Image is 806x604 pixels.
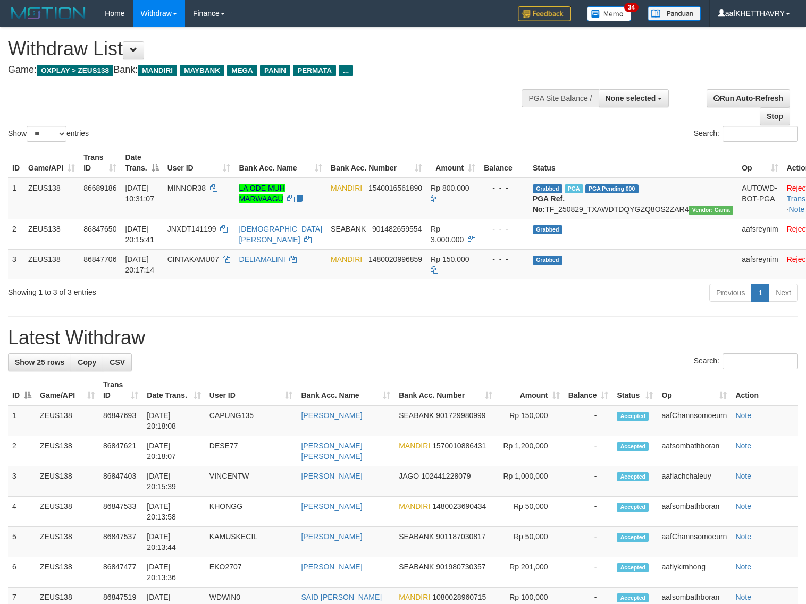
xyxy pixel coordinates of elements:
span: JAGO [399,472,419,480]
th: Status [528,148,737,178]
a: [DEMOGRAPHIC_DATA][PERSON_NAME] [239,225,322,244]
span: Accepted [617,442,649,451]
span: Marked by aafkaynarin [565,184,583,193]
span: SEABANK [399,411,434,420]
th: Date Trans.: activate to sort column ascending [142,375,205,405]
span: Accepted [617,503,649,512]
th: Game/API: activate to sort column ascending [36,375,99,405]
span: 34 [624,3,639,12]
span: PGA Pending [585,184,639,193]
span: None selected [606,94,656,103]
td: Rp 50,000 [497,527,564,557]
th: Balance [480,148,528,178]
span: Accepted [617,412,649,421]
span: MAYBANK [180,65,224,76]
td: aaflykimhong [657,557,731,588]
a: Run Auto-Refresh [707,89,790,107]
span: Copy 1080028960715 to clipboard [432,593,486,601]
th: Action [731,375,798,405]
td: aaflachchaleuy [657,466,731,497]
a: 1 [751,284,769,302]
img: Button%20Memo.svg [587,6,632,21]
a: Note [735,593,751,601]
td: 86847537 [99,527,142,557]
span: Rp 150.000 [431,255,469,263]
th: Op: activate to sort column ascending [657,375,731,405]
a: Note [735,472,751,480]
div: - - - [484,224,524,234]
span: MANDIRI [399,441,430,450]
td: Rp 1,200,000 [497,436,564,466]
a: Note [735,532,751,541]
h1: Latest Withdraw [8,327,798,348]
th: Trans ID: activate to sort column ascending [99,375,142,405]
a: Note [789,205,805,214]
td: aafsombathboran [657,497,731,527]
span: CSV [110,358,125,367]
span: SEABANK [331,225,366,233]
span: MEGA [227,65,257,76]
td: [DATE] 20:13:36 [142,557,205,588]
td: ZEUS138 [36,436,99,466]
td: - [564,405,613,436]
span: MINNOR38 [167,184,206,192]
th: ID [8,148,24,178]
th: Op: activate to sort column ascending [737,148,782,178]
td: 1 [8,178,24,219]
td: ZEUS138 [36,466,99,497]
th: Bank Acc. Number: activate to sort column ascending [394,375,497,405]
td: ZEUS138 [24,249,79,279]
span: Copy 901187030817 to clipboard [436,532,485,541]
label: Search: [694,353,798,369]
h1: Withdraw List [8,38,527,59]
img: MOTION_logo.png [8,5,89,21]
td: 1 [8,405,36,436]
span: Grabbed [533,225,562,234]
th: Bank Acc. Number: activate to sort column ascending [326,148,426,178]
span: CINTAKAMU07 [167,255,219,263]
td: Rp 201,000 [497,557,564,588]
a: [PERSON_NAME] [301,411,362,420]
a: Previous [709,284,752,302]
a: DELIAMALINI [239,255,285,263]
td: KHONGG [205,497,297,527]
a: [PERSON_NAME] [301,502,362,511]
td: 86847533 [99,497,142,527]
span: Copy 1480020996859 to clipboard [368,255,422,263]
td: ZEUS138 [24,219,79,249]
td: KAMUSKECIL [205,527,297,557]
td: ZEUS138 [36,497,99,527]
td: AUTOWD-BOT-PGA [737,178,782,219]
a: SAID [PERSON_NAME] [301,593,382,601]
a: Stop [760,107,790,125]
div: PGA Site Balance / [522,89,598,107]
td: - [564,436,613,466]
th: Amount: activate to sort column ascending [426,148,480,178]
td: 86847477 [99,557,142,588]
span: 86689186 [83,184,116,192]
span: Vendor URL: https://trx31.1velocity.biz [689,206,733,215]
span: Copy [78,358,96,367]
th: Bank Acc. Name: activate to sort column ascending [234,148,326,178]
span: Accepted [617,533,649,542]
td: 6 [8,557,36,588]
span: PANIN [260,65,290,76]
select: Showentries [27,126,66,142]
span: Copy 1480023690434 to clipboard [432,502,486,511]
td: aafsombathboran [657,436,731,466]
div: - - - [484,254,524,265]
a: [PERSON_NAME] [301,472,362,480]
span: Grabbed [533,256,562,265]
span: Copy 901729980999 to clipboard [436,411,485,420]
span: [DATE] 20:17:14 [125,255,154,274]
img: Feedback.jpg [518,6,571,21]
td: Rp 150,000 [497,405,564,436]
td: VINCENTW [205,466,297,497]
img: panduan.png [648,6,701,21]
label: Search: [694,126,798,142]
label: Show entries [8,126,89,142]
td: - [564,557,613,588]
th: Status: activate to sort column ascending [612,375,657,405]
span: JNXDT141199 [167,225,216,233]
td: [DATE] 20:18:08 [142,405,205,436]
